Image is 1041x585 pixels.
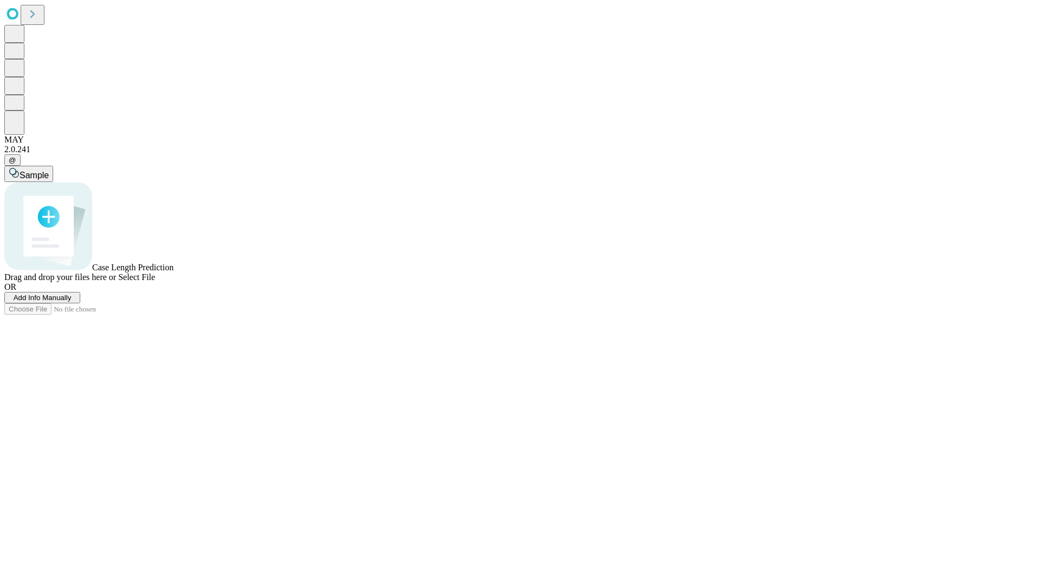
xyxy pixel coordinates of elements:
button: @ [4,154,21,166]
span: Sample [20,171,49,180]
span: Drag and drop your files here or [4,272,116,282]
span: Select File [118,272,155,282]
div: MAY [4,135,1037,145]
span: Case Length Prediction [92,263,173,272]
div: 2.0.241 [4,145,1037,154]
span: Add Info Manually [14,294,72,302]
button: Sample [4,166,53,182]
button: Add Info Manually [4,292,80,303]
span: @ [9,156,16,164]
span: OR [4,282,16,291]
